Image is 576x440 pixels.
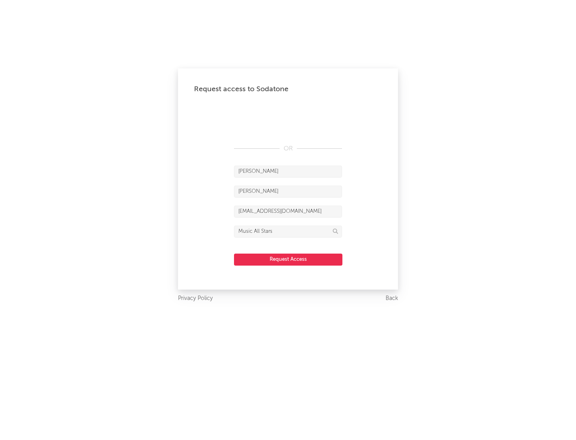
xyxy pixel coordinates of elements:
input: Email [234,206,342,218]
a: Privacy Policy [178,294,213,304]
button: Request Access [234,254,342,266]
input: First Name [234,166,342,178]
a: Back [386,294,398,304]
div: OR [234,144,342,154]
div: Request access to Sodatone [194,84,382,94]
input: Division [234,226,342,238]
input: Last Name [234,186,342,198]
